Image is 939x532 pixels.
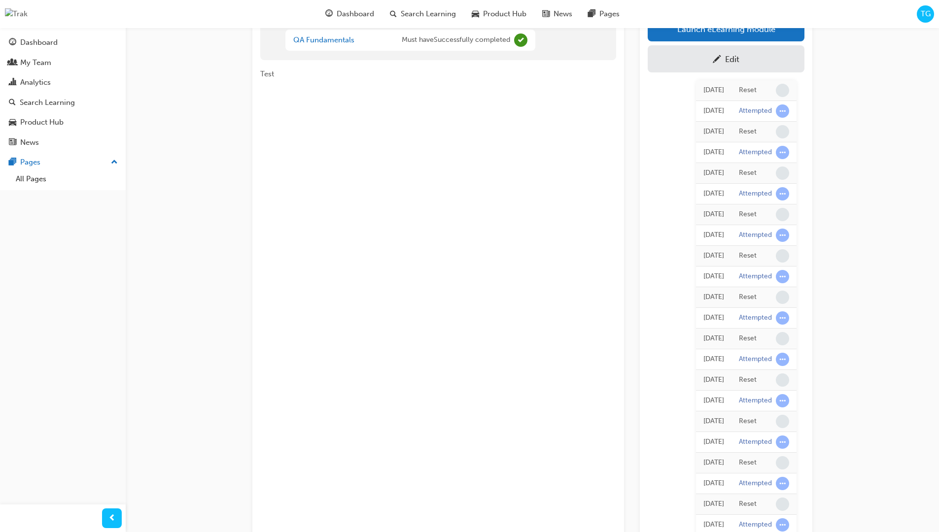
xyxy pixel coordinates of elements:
span: learningRecordVerb_ATTEMPT-icon [776,229,789,242]
div: Mon Sep 15 2025 07:48:17 GMT+0000 (Coordinated Universal Time) [703,374,724,386]
div: Attempted [739,231,772,240]
span: guage-icon [9,38,16,47]
div: Mon Sep 08 2025 03:02:57 GMT+0000 (Coordinated Universal Time) [703,499,724,510]
span: learningRecordVerb_ATTEMPT-icon [776,104,789,118]
span: learningRecordVerb_NONE-icon [776,125,789,138]
img: Trak [5,8,28,20]
div: Tue Sep 23 2025 06:38:02 GMT+0000 (Coordinated Universal Time) [703,250,724,262]
div: Reset [739,293,757,302]
a: All Pages [12,171,122,187]
span: learningRecordVerb_ATTEMPT-icon [776,146,789,159]
span: learningRecordVerb_NONE-icon [776,208,789,221]
span: Product Hub [483,8,526,20]
span: learningRecordVerb_NONE-icon [776,332,789,345]
span: prev-icon [108,512,116,525]
div: Reset [739,375,757,385]
div: My Team [20,57,51,68]
div: Tue Sep 23 2025 06:37:18 GMT+0000 (Coordinated Universal Time) [703,271,724,282]
span: pencil-icon [713,55,721,65]
div: Mon Sep 08 2025 02:46:13 GMT+0000 (Coordinated Universal Time) [703,519,724,531]
span: learningRecordVerb_ATTEMPT-icon [776,394,789,407]
div: Mon Sep 15 2025 07:47:33 GMT+0000 (Coordinated Universal Time) [703,395,724,406]
span: pages-icon [9,158,16,167]
span: learningRecordVerb_ATTEMPT-icon [776,435,789,449]
span: Dashboard [337,8,374,20]
span: learningRecordVerb_ATTEMPT-icon [776,187,789,200]
div: Mon Sep 22 2025 07:48:45 GMT+0000 (Coordinated Universal Time) [703,292,724,303]
button: Pages [4,153,122,171]
span: up-icon [111,156,118,169]
div: Dashboard [20,37,58,48]
span: learningRecordVerb_ATTEMPT-icon [776,518,789,532]
span: car-icon [9,118,16,127]
span: news-icon [9,138,16,147]
div: Reset [739,168,757,178]
a: QA Fundamentals [293,35,354,44]
div: Pages [20,157,40,168]
span: Test [260,69,274,78]
div: Reset [739,127,757,136]
div: Reset [739,334,757,343]
div: Edit [725,54,739,64]
span: car-icon [472,8,479,20]
div: Fri Sep 26 2025 04:18:43 GMT+0000 (Coordinated Universal Time) [703,105,724,117]
span: learningRecordVerb_ATTEMPT-icon [776,270,789,283]
span: learningRecordVerb_NONE-icon [776,291,789,304]
span: pages-icon [588,8,595,20]
a: search-iconSearch Learning [382,4,464,24]
div: Mon Sep 08 2025 03:09:07 GMT+0000 (Coordinated Universal Time) [703,416,724,427]
a: Launch eLearning module [648,17,804,41]
span: news-icon [542,8,550,20]
div: Attempted [739,396,772,405]
div: Attempted [739,437,772,447]
div: Attempted [739,520,772,530]
span: learningRecordVerb_NONE-icon [776,249,789,263]
div: Reset [739,458,757,467]
span: Must have Successfully completed [402,34,510,46]
div: You've met the eligibility requirements for this learning resource. [285,16,535,53]
a: My Team [4,54,122,72]
div: News [20,137,39,148]
a: Dashboard [4,33,122,52]
a: Analytics [4,73,122,92]
span: people-icon [9,59,16,67]
div: Mon Sep 08 2025 03:04:41 GMT+0000 (Coordinated Universal Time) [703,478,724,489]
a: guage-iconDashboard [317,4,382,24]
span: News [554,8,572,20]
a: Search Learning [4,94,122,112]
a: Product Hub [4,113,122,132]
div: Reset [739,210,757,219]
div: Reset [739,251,757,261]
div: Tue Sep 23 2025 14:58:22 GMT+0000 (Coordinated Universal Time) [703,126,724,137]
div: Attempted [739,272,772,281]
span: search-icon [390,8,397,20]
span: learningRecordVerb_NONE-icon [776,498,789,511]
span: learningRecordVerb_NONE-icon [776,84,789,97]
a: car-iconProduct Hub [464,4,534,24]
div: Attempted [739,479,772,488]
button: TG [917,5,934,23]
a: news-iconNews [534,4,580,24]
span: learningRecordVerb_NONE-icon [776,415,789,428]
div: Attempted [739,189,772,199]
div: Attempted [739,148,772,157]
div: Tue Sep 23 2025 14:57:36 GMT+0000 (Coordinated Universal Time) [703,147,724,158]
div: Tue Sep 23 2025 06:59:34 GMT+0000 (Coordinated Universal Time) [703,230,724,241]
div: Search Learning [20,97,75,108]
a: Edit [648,45,804,72]
div: Thu Sep 18 2025 23:56:08 GMT+0000 (Coordinated Universal Time) [703,333,724,344]
div: Attempted [739,355,772,364]
button: DashboardMy TeamAnalyticsSearch LearningProduct HubNews [4,32,122,153]
span: guage-icon [325,8,333,20]
span: learningRecordVerb_ATTEMPT-icon [776,311,789,325]
div: Thu Sep 18 2025 23:55:25 GMT+0000 (Coordinated Universal Time) [703,354,724,365]
div: Reset [739,86,757,95]
div: Tue Sep 23 2025 14:36:09 GMT+0000 (Coordinated Universal Time) [703,167,724,179]
div: Product Hub [20,117,64,128]
span: learningRecordVerb_ATTEMPT-icon [776,477,789,490]
div: Fri Sep 26 2025 04:19:26 GMT+0000 (Coordinated Universal Time) [703,85,724,96]
span: search-icon [9,99,16,107]
span: learningRecordVerb_NONE-icon [776,166,789,180]
div: Mon Sep 08 2025 03:07:08 GMT+0000 (Coordinated Universal Time) [703,436,724,448]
